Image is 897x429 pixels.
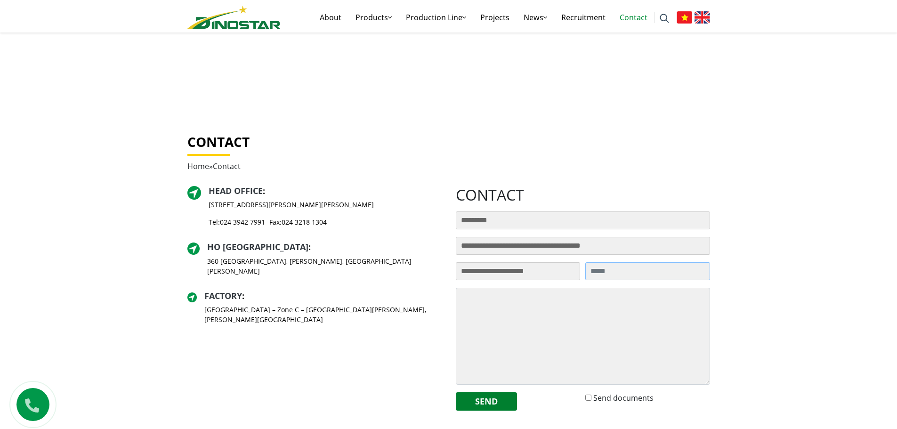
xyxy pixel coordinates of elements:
[204,305,442,324] p: [GEOGRAPHIC_DATA] – Zone C – [GEOGRAPHIC_DATA][PERSON_NAME], [PERSON_NAME][GEOGRAPHIC_DATA]
[517,2,554,32] a: News
[207,256,442,276] p: 360 [GEOGRAPHIC_DATA], [PERSON_NAME], [GEOGRAPHIC_DATA][PERSON_NAME]
[456,392,517,411] button: Send
[313,2,348,32] a: About
[187,134,710,150] h1: Contact
[207,242,442,252] h2: :
[613,2,655,32] a: Contact
[207,241,308,252] a: HO [GEOGRAPHIC_DATA]
[213,161,241,171] span: Contact
[187,161,209,171] a: Home
[209,186,374,196] h2: :
[187,186,201,200] img: directer
[209,217,374,227] p: Tel: - Fax:
[282,218,327,227] a: 024 3218 1304
[209,185,263,196] a: Head Office
[220,218,265,227] a: 024 3942 7991
[554,2,613,32] a: Recruitment
[348,2,399,32] a: Products
[204,291,442,301] h2: :
[187,161,241,171] span: »
[399,2,473,32] a: Production Line
[593,392,654,404] label: Send documents
[209,200,374,210] p: [STREET_ADDRESS][PERSON_NAME][PERSON_NAME]
[473,2,517,32] a: Projects
[677,11,692,24] img: Tiếng Việt
[187,243,200,255] img: directer
[187,6,281,29] img: logo
[187,292,197,302] img: directer
[456,186,710,204] h2: contact
[660,14,669,23] img: search
[204,290,242,301] a: Factory
[695,11,710,24] img: English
